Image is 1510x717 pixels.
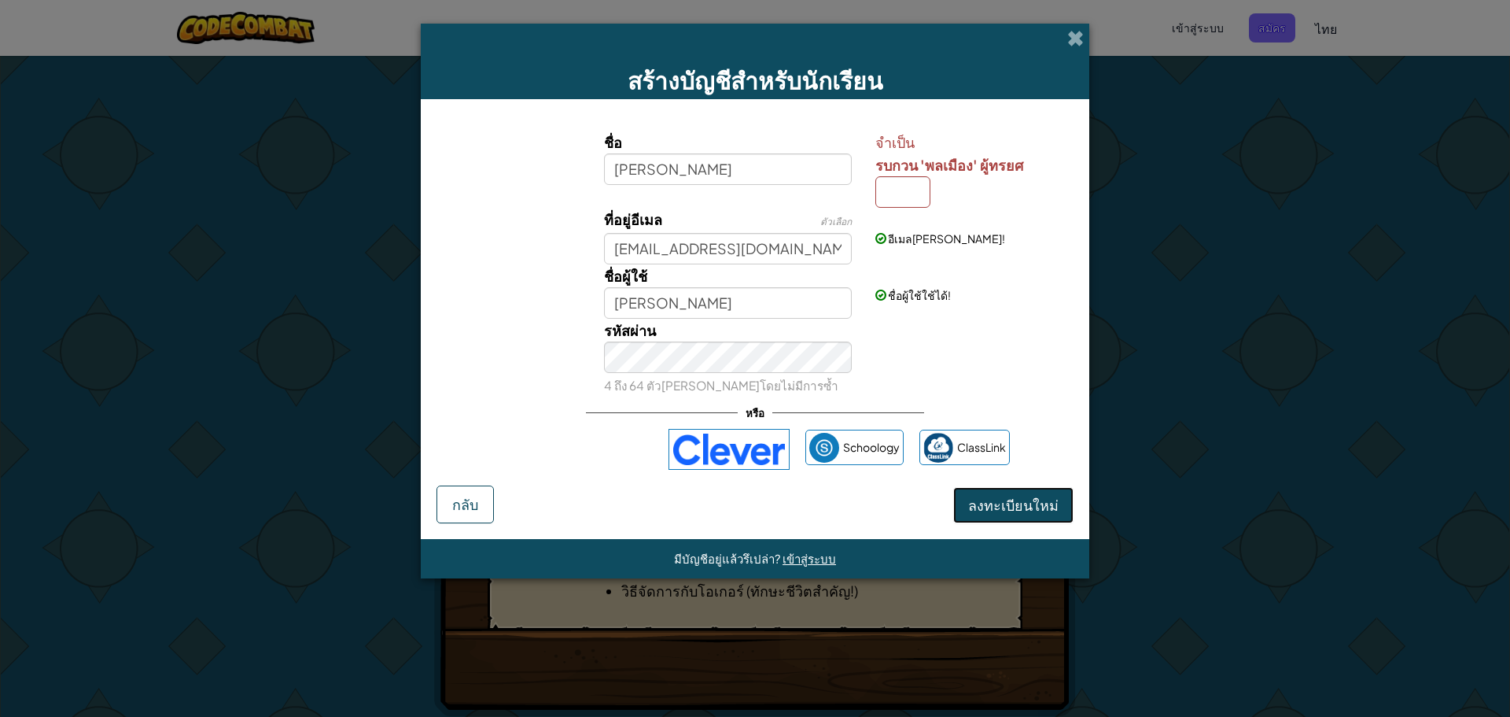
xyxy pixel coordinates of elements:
span: กลับ [452,495,478,513]
span: รหัสผ่าน [604,321,656,339]
button: กลับ [436,486,494,523]
a: เข้าสู่ระบบ [783,551,836,566]
span: ลงทะเบียนใหม่ [968,496,1059,514]
img: clever-logo-blue.png [668,429,790,470]
span: ชื่อผู้ใช้ใช้ได้! [888,288,951,302]
span: ตัวเลือก [820,216,852,227]
span: จำเป็น [875,131,1070,153]
span: Schoology [843,436,900,459]
span: รบกวน 'พลเมือง' ผู้ทรยศ [875,156,1023,174]
img: classlink-logo-small.png [923,433,953,463]
span: อีเมล[PERSON_NAME]! [888,231,1005,246]
span: ClassLink [957,436,1006,459]
span: หรือ [738,401,772,424]
span: ชื่อผู้ใช้ [604,267,647,285]
span: ชื่อ [604,133,622,151]
span: ที่อยู่อีเมล [604,210,662,228]
button: ลงทะเบียนใหม่ [953,487,1074,523]
span: มีบัญชีอยู่แล้วรึเปล่า? [674,551,783,566]
iframe: ปุ่มลงชื่อเข้าใช้ด้วย Google [493,432,661,467]
small: 4 ถึง 64 ตัว[PERSON_NAME]โดยไม่มีการซ้ำ [604,378,838,393]
span: สร้างบัญชีสำหรับนักเรียน [628,65,883,95]
img: schoology.png [809,433,839,463]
